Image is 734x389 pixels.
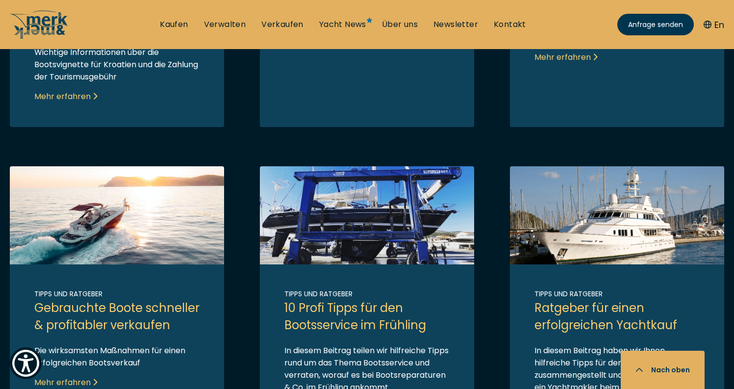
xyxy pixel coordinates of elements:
a: Über uns [382,19,418,30]
a: Yacht News [319,19,366,30]
a: Anfrage senden [617,14,694,35]
a: Kontakt [494,19,526,30]
a: Verkaufen [261,19,304,30]
a: Newsletter [433,19,478,30]
button: En [704,18,724,31]
button: Show Accessibility Preferences [10,347,42,379]
a: Verwalten [204,19,246,30]
span: Anfrage senden [628,20,683,30]
button: Nach oben [621,351,705,389]
a: Kaufen [160,19,188,30]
